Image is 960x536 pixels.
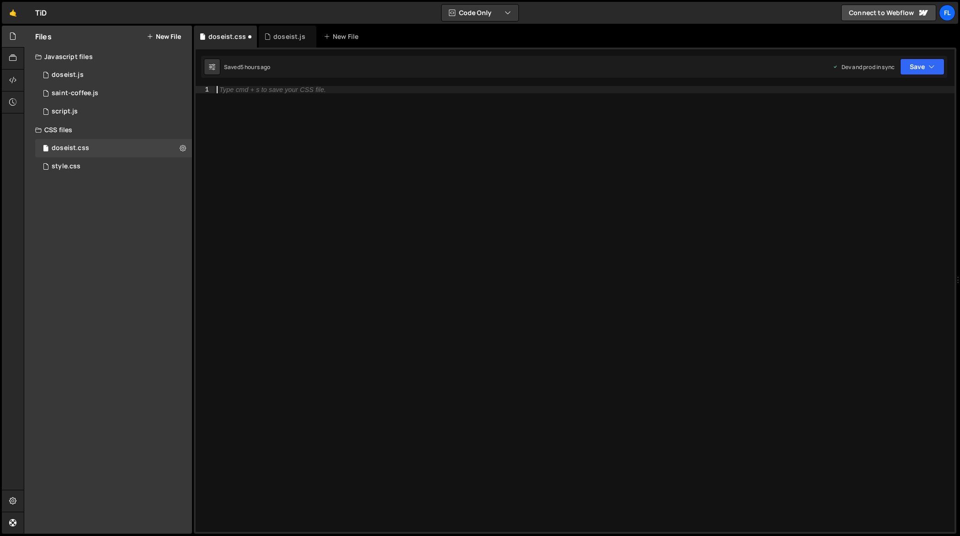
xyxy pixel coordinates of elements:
[52,89,98,97] div: saint-coffee.js
[35,102,192,121] div: 4604/24567.js
[35,32,52,42] h2: Files
[939,5,955,21] a: Fl
[841,5,936,21] a: Connect to Webflow
[35,157,192,176] div: 4604/25434.css
[224,63,271,71] div: Saved
[273,32,305,41] div: doseist.js
[52,144,89,152] div: doseist.css
[24,48,192,66] div: Javascript files
[35,66,192,84] div: 4604/37981.js
[442,5,518,21] button: Code Only
[240,63,271,71] div: 5 hours ago
[832,63,895,71] div: Dev and prod in sync
[24,121,192,139] div: CSS files
[219,86,326,93] div: Type cmd + s to save your CSS file.
[900,59,944,75] button: Save
[324,32,362,41] div: New File
[196,86,215,93] div: 1
[2,2,24,24] a: 🤙
[52,162,80,171] div: style.css
[35,139,192,157] div: 4604/42100.css
[52,107,78,116] div: script.js
[35,7,47,18] div: TiD
[208,32,246,41] div: doseist.css
[35,84,192,102] div: 4604/27020.js
[52,71,84,79] div: doseist.js
[147,33,181,40] button: New File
